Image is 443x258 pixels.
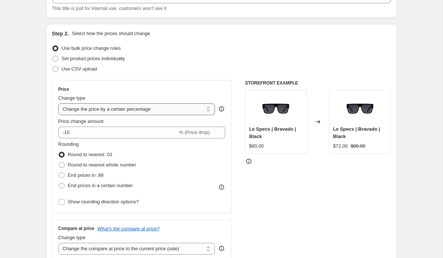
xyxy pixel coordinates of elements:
[68,152,113,157] span: Round to nearest .01
[179,130,210,135] span: % (Price drop)
[97,226,160,231] button: What's the compare at price?
[218,245,225,252] div: help
[62,66,97,72] span: Use CSV upload
[52,6,166,11] span: This title is just for internal use, customers won't see it
[68,199,139,204] span: Show rounding direction options?
[72,30,150,37] p: Select how the prices should change
[58,86,69,92] h3: Price
[68,172,104,178] span: End prices in .99
[68,162,136,168] span: Round to nearest whole number
[245,80,391,86] h6: STOREFRONT EXAMPLE
[345,94,375,123] img: LSP1402005_1600x_06feb7e5-6cb2-4056-b55e-0424c63969e0_80x.jpg
[58,127,178,138] input: -15
[52,30,69,37] h2: Step 2.
[58,141,79,147] span: Rounding
[249,142,264,150] div: $80.00
[58,95,86,101] span: Change type
[218,105,225,113] div: help
[333,142,348,150] div: $72.00
[333,126,380,139] span: Le Specs | Bravado | Black
[249,126,296,139] span: Le Specs | Bravado | Black
[62,56,125,61] span: Set product prices individually
[58,118,104,124] span: Price change amount
[58,235,86,240] span: Change type
[351,142,365,150] strike: $80.00
[62,45,121,51] span: Use bulk price change rules
[58,226,95,231] h3: Compare at price
[68,183,133,188] span: End prices in a certain number
[261,94,291,123] img: LSP1402005_1600x_06feb7e5-6cb2-4056-b55e-0424c63969e0_80x.jpg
